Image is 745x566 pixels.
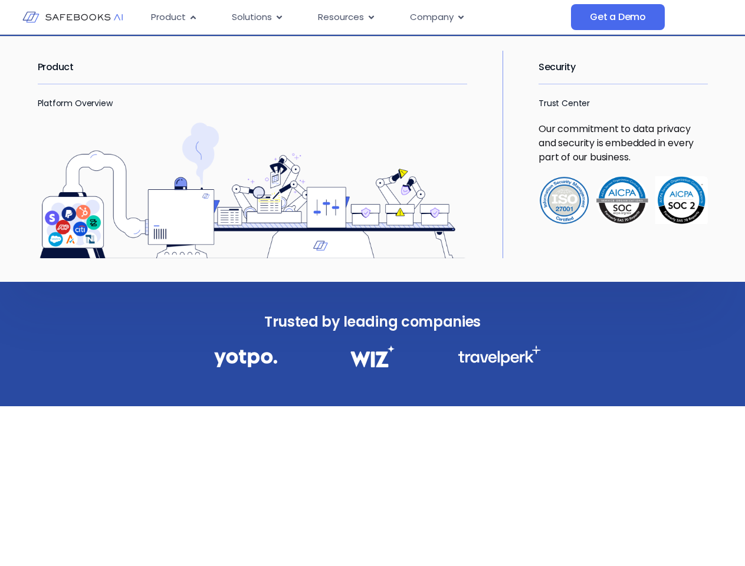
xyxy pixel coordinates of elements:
span: Solutions [232,11,272,24]
span: Resources [318,11,364,24]
a: Trust Center [539,97,590,109]
a: Platform Overview [38,97,113,109]
span: Get a Demo [590,11,646,23]
h2: Security [539,51,707,84]
span: Product [151,11,186,24]
h3: Trusted by leading companies [188,310,557,334]
p: Our commitment to data privacy and security is embedded in every part of our business. [539,122,707,164]
nav: Menu [142,6,571,29]
span: Company [410,11,454,24]
a: Get a Demo [571,4,665,30]
img: Financial Data Governance 1 [214,345,277,371]
h2: Product [38,51,468,84]
div: Menu Toggle [142,6,571,29]
img: Financial Data Governance 2 [344,345,400,367]
img: Financial Data Governance 3 [458,345,541,366]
